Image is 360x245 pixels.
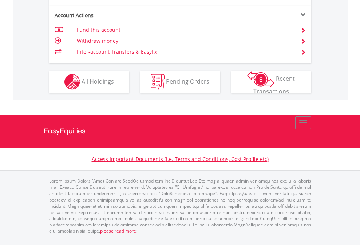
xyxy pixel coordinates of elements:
[92,156,269,162] a: Access Important Documents (i.e. Terms and Conditions, Cost Profile etc)
[49,71,129,93] button: All Holdings
[166,77,209,85] span: Pending Orders
[100,228,137,234] a: please read more:
[151,74,165,90] img: pending_instructions-wht.png
[140,71,220,93] button: Pending Orders
[77,24,292,35] td: Fund this account
[231,71,311,93] button: Recent Transactions
[44,115,317,148] a: EasyEquities
[77,35,292,46] td: Withdraw money
[77,46,292,57] td: Inter-account Transfers & EasyFx
[82,77,114,85] span: All Holdings
[49,178,311,234] p: Lorem Ipsum Dolors (Ame) Con a/e SeddOeiusmod tem InciDiduntut Lab Etd mag aliquaen admin veniamq...
[49,12,180,19] div: Account Actions
[64,74,80,90] img: holdings-wht.png
[247,71,274,87] img: transactions-zar-wht.png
